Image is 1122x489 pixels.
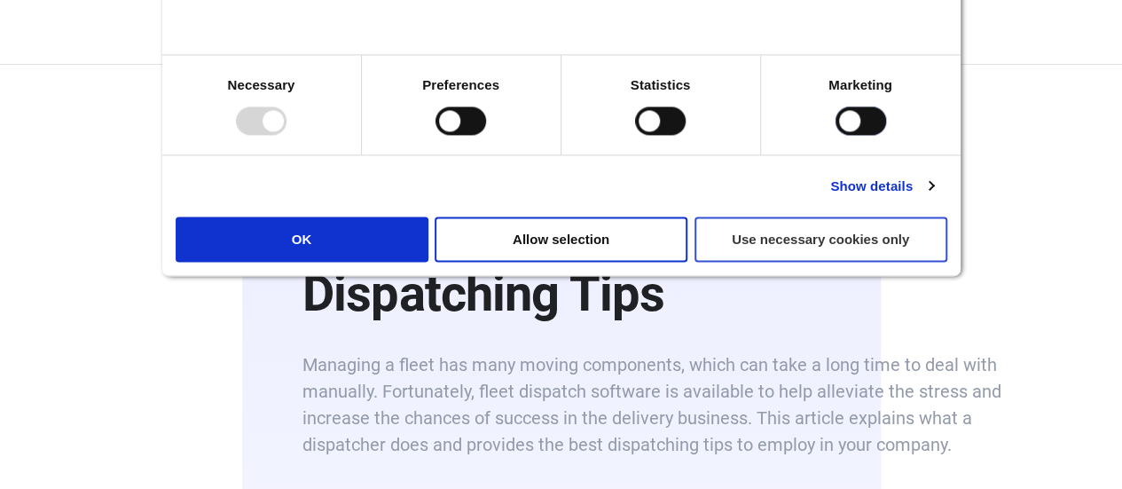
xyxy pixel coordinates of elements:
[228,78,295,93] strong: Necessary
[694,217,947,262] button: Use necessary cookies only
[176,217,428,262] button: OK
[830,176,933,197] a: Show details
[422,78,499,93] strong: Preferences
[435,217,687,262] button: Allow selection
[631,78,691,93] strong: Statistics
[302,351,1021,458] h6: Managing a fleet has many moving components, which can take a long time to deal with manually. Fo...
[828,78,892,93] strong: Marketing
